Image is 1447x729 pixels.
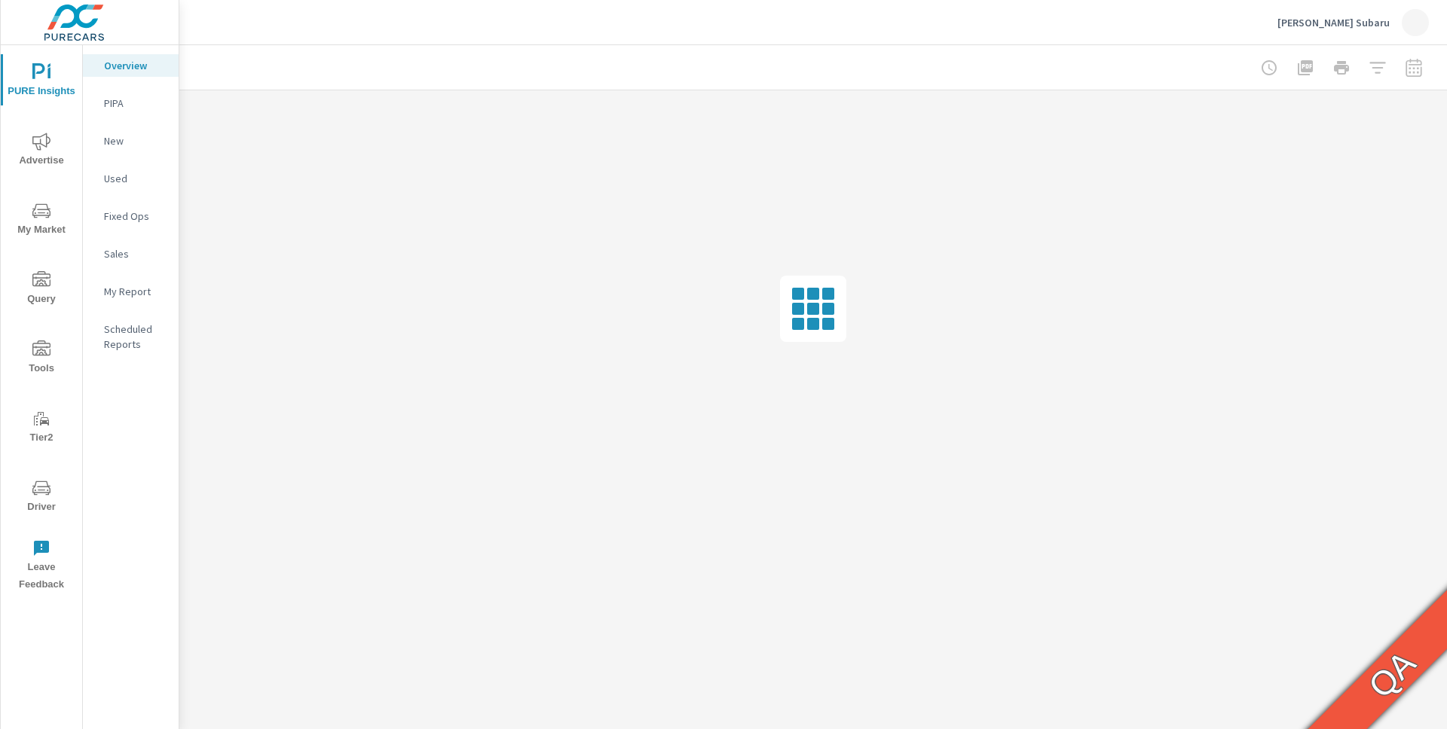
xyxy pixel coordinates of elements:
[5,202,78,239] span: My Market
[5,479,78,516] span: Driver
[104,96,167,111] p: PIPA
[104,133,167,148] p: New
[104,171,167,186] p: Used
[83,242,179,265] div: Sales
[83,205,179,227] div: Fixed Ops
[83,318,179,355] div: Scheduled Reports
[104,284,167,299] p: My Report
[83,92,179,114] div: PIPA
[1,45,82,599] div: nav menu
[83,130,179,152] div: New
[104,58,167,73] p: Overview
[104,246,167,261] p: Sales
[1277,16,1390,29] p: [PERSON_NAME] Subaru
[5,410,78,447] span: Tier2
[5,63,78,100] span: PURE Insights
[83,54,179,77] div: Overview
[104,209,167,224] p: Fixed Ops
[5,271,78,308] span: Query
[5,133,78,169] span: Advertise
[5,340,78,377] span: Tools
[104,322,167,352] p: Scheduled Reports
[5,539,78,593] span: Leave Feedback
[83,280,179,303] div: My Report
[83,167,179,190] div: Used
